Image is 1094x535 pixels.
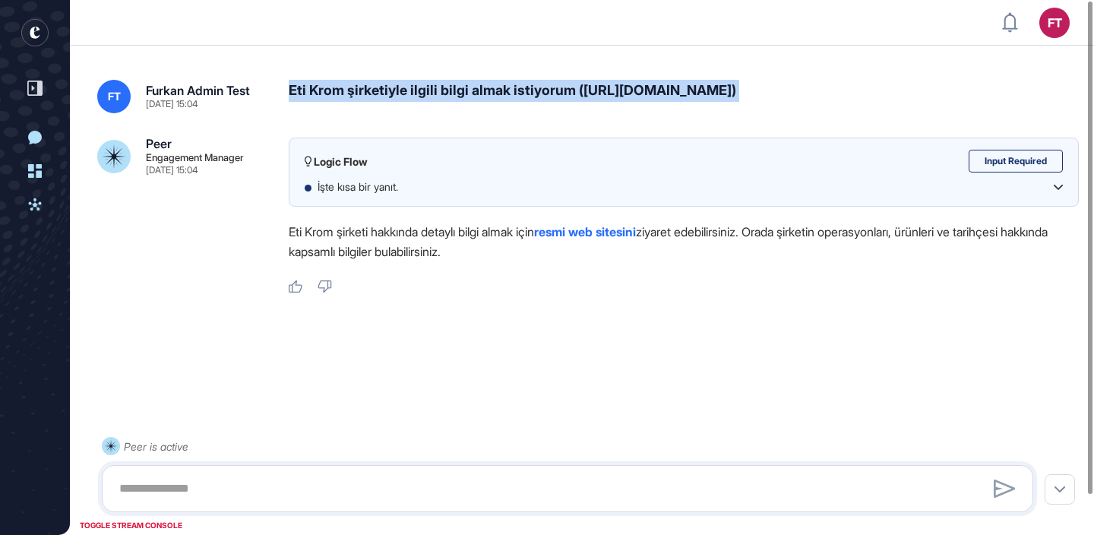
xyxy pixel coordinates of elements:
div: Furkan Admin Test [146,84,250,97]
p: Eti Krom şirketi hakkında detaylı bilgi almak için ziyaret edebilirsiniz. Orada şirketin operasyo... [289,222,1079,261]
button: FT [1039,8,1070,38]
span: FT [108,90,121,103]
a: resmi web sitesini [534,224,636,239]
div: Peer is active [124,437,188,456]
div: [DATE] 15:04 [146,166,198,175]
div: Input Required [969,150,1063,173]
div: Logic Flow [305,154,368,169]
div: Eti Krom şirketiyle ilgili bilgi almak istiyorum ([URL][DOMAIN_NAME]) [289,80,1079,113]
div: entrapeer-logo [21,19,49,46]
div: Peer [146,138,172,150]
div: Engagement Manager [146,153,244,163]
div: [DATE] 15:04 [146,100,198,109]
div: TOGGLE STREAM CONSOLE [76,516,186,535]
p: İşte kısa bir yanıt. [318,179,413,195]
